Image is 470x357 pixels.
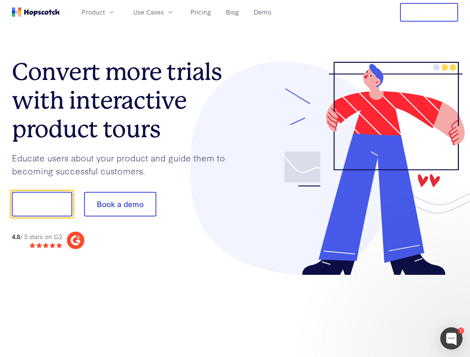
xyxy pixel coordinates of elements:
button: Show me! [12,192,72,216]
button: Book a demo [84,192,156,216]
button: Product [77,6,120,18]
button: Use Cases [129,6,179,18]
span: Use Cases [133,7,164,17]
a: Blog [223,6,242,18]
div: / 5 stars on G2 [12,232,62,241]
div: 1 [458,328,464,334]
a: Demo [251,6,274,18]
strong: 4.8 [12,232,20,241]
button: Free Trial [400,3,458,22]
p: Educate users about your product and guide them to becoming successful customers. [12,151,235,177]
a: Home [12,7,60,17]
span: Product [82,7,105,17]
h1: Convert more trials with interactive product tours [12,58,235,143]
a: Pricing [188,6,214,18]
